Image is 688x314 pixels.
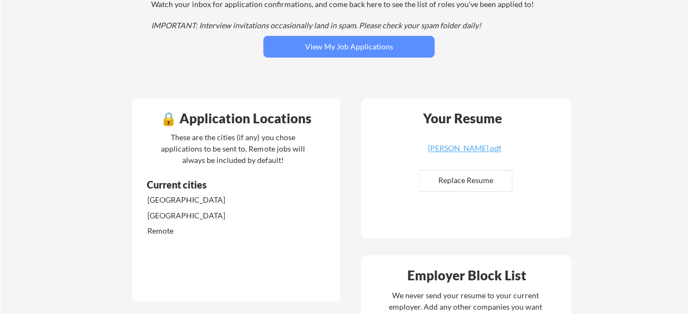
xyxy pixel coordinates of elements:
[147,210,262,221] div: [GEOGRAPHIC_DATA]
[408,112,516,125] div: Your Resume
[147,194,262,205] div: [GEOGRAPHIC_DATA]
[263,36,435,58] button: View My Job Applications
[365,269,568,282] div: Employer Block List
[151,21,481,30] em: IMPORTANT: Interview invitations occasionally land in spam. Please check your spam folder daily!
[147,180,297,190] div: Current cities
[400,145,529,161] a: [PERSON_NAME].pdf
[400,145,529,152] div: [PERSON_NAME].pdf
[135,112,337,125] div: 🔒 Application Locations
[158,131,308,166] div: These are the cities (if any) you chose applications to be sent to. Remote jobs will always be in...
[147,225,262,236] div: Remote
